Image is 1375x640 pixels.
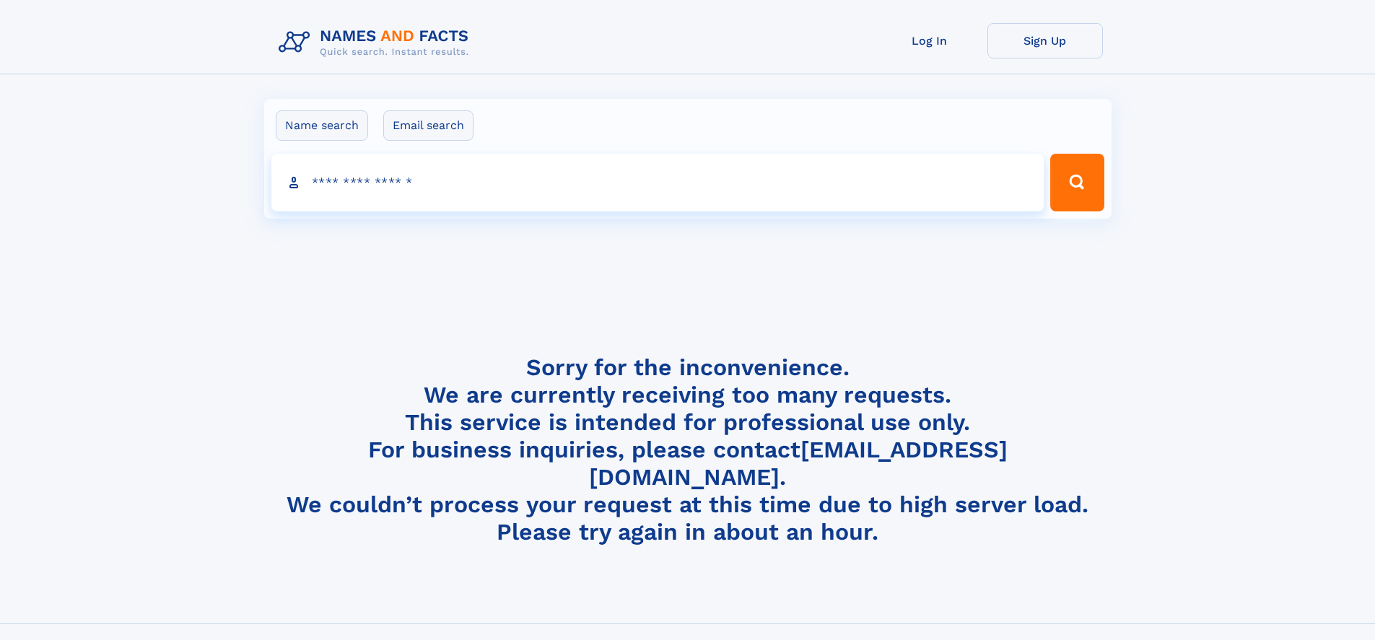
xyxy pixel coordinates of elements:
[276,110,368,141] label: Name search
[1050,154,1104,211] button: Search Button
[271,154,1044,211] input: search input
[273,354,1103,546] h4: Sorry for the inconvenience. We are currently receiving too many requests. This service is intend...
[589,436,1008,491] a: [EMAIL_ADDRESS][DOMAIN_NAME]
[872,23,987,58] a: Log In
[273,23,481,62] img: Logo Names and Facts
[383,110,473,141] label: Email search
[987,23,1103,58] a: Sign Up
